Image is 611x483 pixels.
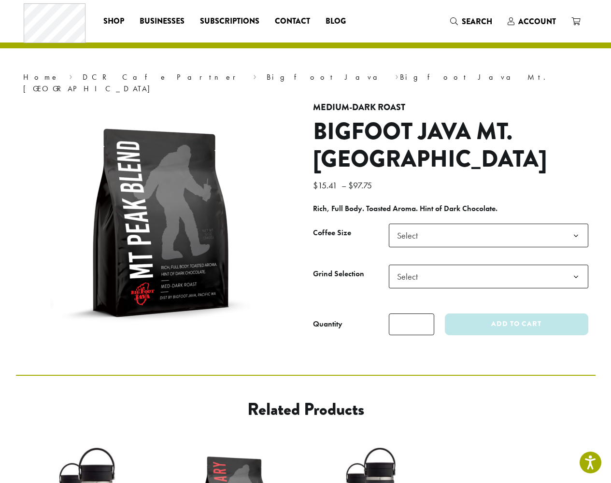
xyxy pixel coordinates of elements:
h4: Medium-Dark Roast [313,102,588,113]
span: Select [389,224,588,247]
a: Shop [96,14,132,29]
b: Rich, Full Body. Toasted Aroma. Hint of Dark Chocolate. [313,203,497,213]
a: Home [23,72,59,82]
a: Bigfoot Java [267,72,385,82]
span: Select [393,226,427,245]
span: Contact [275,15,310,28]
nav: Breadcrumb [23,71,588,95]
span: › [69,68,72,83]
bdi: 15.41 [313,180,340,191]
span: Businesses [140,15,185,28]
span: Shop [103,15,124,28]
span: Select [389,265,588,288]
span: Account [518,16,556,27]
label: Coffee Size [313,226,389,240]
label: Grind Selection [313,267,389,281]
span: $ [313,180,318,191]
bdi: 97.75 [348,180,374,191]
span: $ [348,180,353,191]
span: › [395,68,398,83]
div: Quantity [313,318,342,330]
span: Blog [326,15,346,28]
input: Product quantity [389,313,434,335]
span: Select [393,267,427,286]
a: Search [442,14,500,29]
button: Add to cart [445,313,588,335]
h2: Related products [94,399,518,420]
span: – [341,180,346,191]
span: Search [462,16,492,27]
h1: Bigfoot Java Mt. [GEOGRAPHIC_DATA] [313,118,588,173]
span: Subscriptions [200,15,259,28]
a: DCR Cafe Partner [83,72,242,82]
span: › [253,68,256,83]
